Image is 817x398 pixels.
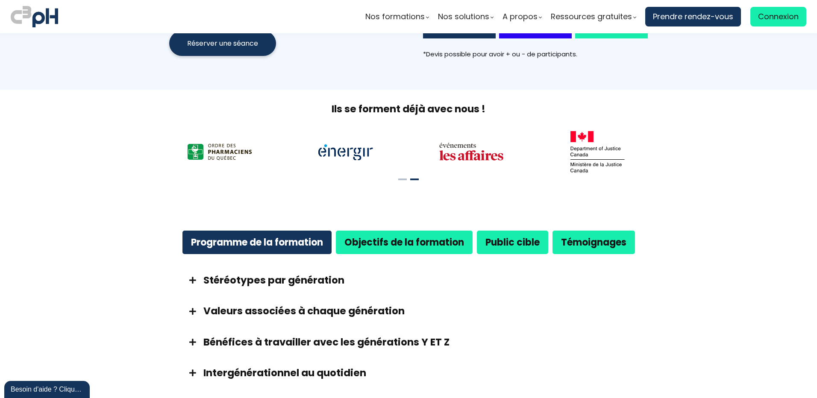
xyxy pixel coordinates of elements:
img: 11df4bfa2365b0fd44dbb0cd08eb3630.png [439,141,503,163]
h3: Stéréotypes par génération [203,273,635,287]
h3: Bénéfices à travailler avec les générations Y ET Z [203,335,635,349]
span: Réserver une séance [187,38,258,49]
span: Connexion [758,10,799,23]
a: Prendre rendez-vous [645,7,741,26]
button: Réserver une séance [169,31,276,56]
div: *Devis possible pour avoir + ou - de participants. [423,49,648,60]
img: 2bf8785f3860482eccf19e7ef0546d2e.png [318,144,373,160]
img: 8b82441872cb63e7a47c2395148b8385.png [570,131,625,173]
iframe: chat widget [4,379,91,398]
a: Connexion [750,7,806,26]
span: Nos formations [365,10,425,23]
img: a47e6b12867916b6a4438ee949f1e672.png [188,144,252,160]
span: Ressources gratuites [551,10,632,23]
span: Nos solutions [438,10,489,23]
h2: Ils se forment déjà avec nous ! [159,102,658,116]
span: Prendre rendez-vous [653,10,733,23]
strong: Objectifs de la formation [344,236,464,249]
img: logo C3PH [11,4,58,29]
span: A propos [503,10,538,23]
b: Témoignages [561,236,626,249]
h3: Valeurs associées à chaque génération [203,304,635,318]
b: Programme de la formation [191,236,323,249]
b: Public cible [485,236,540,249]
h3: Intergénérationnel au quotidien [203,366,635,380]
